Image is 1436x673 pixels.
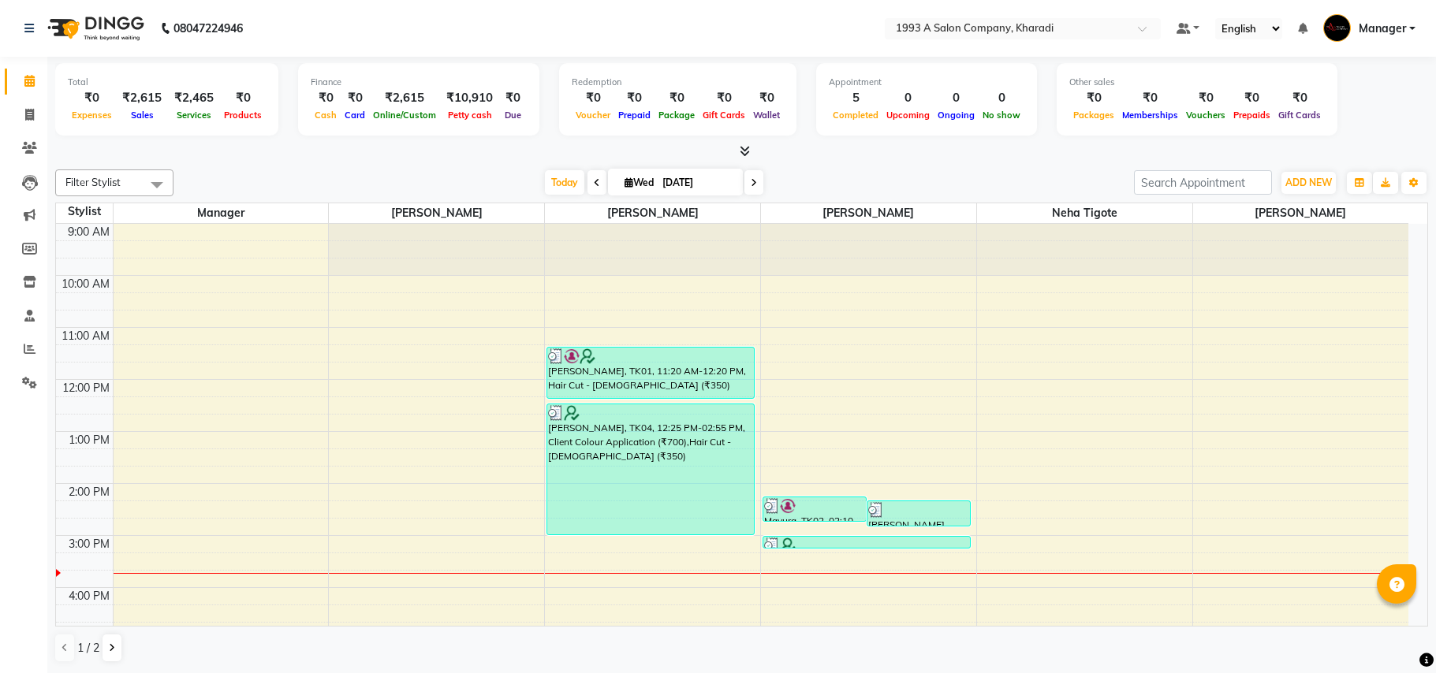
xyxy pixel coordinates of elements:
div: ₹2,615 [116,89,168,107]
div: Stylist [56,203,113,220]
div: 2:00 PM [65,484,113,500]
div: 0 [934,89,979,107]
span: Packages [1069,110,1118,121]
span: Filter Stylist [65,176,121,188]
div: ₹0 [699,89,749,107]
div: 0 [882,89,934,107]
span: Vouchers [1182,110,1229,121]
img: Manager [1323,14,1351,42]
span: Prepaid [614,110,655,121]
span: Online/Custom [369,110,440,121]
span: Manager [1359,20,1406,37]
span: Prepaids [1229,110,1274,121]
input: Search Appointment [1134,170,1272,195]
span: ADD NEW [1285,177,1332,188]
span: No show [979,110,1024,121]
div: [PERSON_NAME], TK04, 02:55 PM-03:10 PM, Nails - Regular Nail Polish Finger nails + Toe Nails - [D... [763,537,970,548]
span: Upcoming [882,110,934,121]
span: Completed [829,110,882,121]
span: Neha Tigote [977,203,1192,223]
span: Wallet [749,110,784,121]
div: Other sales [1069,76,1325,89]
div: [PERSON_NAME], TK03, 02:15 PM-02:45 PM, Hair Wash - Biotop - [DEMOGRAPHIC_DATA] (₹450) [867,501,970,526]
div: 1:00 PM [65,432,113,448]
input: 2025-09-03 [658,171,737,195]
div: ₹2,615 [369,89,440,107]
div: ₹0 [68,89,116,107]
span: Petty cash [444,110,496,121]
div: ₹0 [1069,89,1118,107]
div: ₹0 [220,89,266,107]
div: ₹0 [1274,89,1325,107]
img: logo [40,6,148,50]
span: Memberships [1118,110,1182,121]
div: ₹2,465 [168,89,220,107]
div: Redemption [572,76,784,89]
div: ₹10,910 [440,89,499,107]
div: ₹0 [341,89,369,107]
div: ₹0 [1182,89,1229,107]
div: 4:00 PM [65,588,113,604]
div: 10:00 AM [58,276,113,292]
span: Sales [127,110,158,121]
span: Expenses [68,110,116,121]
span: Voucher [572,110,614,121]
b: 08047224946 [173,6,243,50]
iframe: chat widget [1370,610,1420,657]
span: Cash [311,110,341,121]
span: Due [501,110,525,121]
div: ₹0 [572,89,614,107]
span: Manager [114,203,329,223]
div: Total [68,76,266,89]
div: ₹0 [655,89,699,107]
span: [PERSON_NAME] [545,203,760,223]
div: Finance [311,76,527,89]
span: [PERSON_NAME] [1193,203,1408,223]
span: Wed [621,177,658,188]
div: 3:00 PM [65,536,113,552]
div: [PERSON_NAME], TK01, 11:20 AM-12:20 PM, Hair Cut - [DEMOGRAPHIC_DATA] (₹350) [547,348,754,398]
div: ₹0 [499,89,527,107]
span: Products [220,110,266,121]
div: ₹0 [1229,89,1274,107]
div: [PERSON_NAME], TK04, 12:25 PM-02:55 PM, Client Colour Application (₹700),Hair Cut - [DEMOGRAPHIC_... [547,404,754,534]
button: ADD NEW [1281,172,1336,194]
span: Gift Cards [1274,110,1325,121]
div: ₹0 [311,89,341,107]
span: Package [655,110,699,121]
div: ₹0 [749,89,784,107]
div: ₹0 [1118,89,1182,107]
span: Services [173,110,215,121]
div: Appointment [829,76,1024,89]
div: 5 [829,89,882,107]
span: Today [545,170,584,195]
div: 11:00 AM [58,328,113,344]
span: Ongoing [934,110,979,121]
span: [PERSON_NAME] [329,203,544,223]
span: Card [341,110,369,121]
div: 9:00 AM [65,224,113,240]
div: ₹0 [614,89,655,107]
span: 1 / 2 [77,640,99,656]
span: [PERSON_NAME] [761,203,976,223]
div: 12:00 PM [59,380,113,396]
div: Mayura, TK02, 02:10 PM-02:40 PM, Head Massage - Signature head massage - [DEMOGRAPHIC_DATA] (₹550) [763,497,866,521]
div: 0 [979,89,1024,107]
span: Gift Cards [699,110,749,121]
